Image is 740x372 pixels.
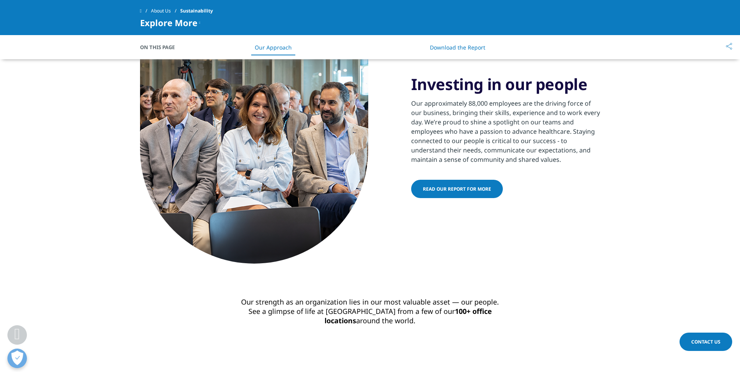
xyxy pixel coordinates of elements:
[411,94,600,164] p: Our approximately 88,000 employees are the driving force of our business, bringing their skills, ...
[255,44,292,51] a: Our Approach
[140,18,197,27] span: Explore More
[241,297,499,325] span: Our strength as an organization lies in our most valuable asset — our people. See a glimpse of li...
[691,338,720,345] span: Contact Us
[411,74,600,94] h1: Investing in our people
[423,186,491,192] span: Read our report for more
[325,306,492,325] strong: 100+ office locations
[680,333,732,351] a: Contact Us
[180,4,213,18] span: Sustainability
[430,44,485,51] a: Download the Report
[151,4,180,18] a: About Us
[411,180,503,198] a: Read our report for more
[7,349,27,368] button: Open Preferences
[140,43,183,51] span: On This Page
